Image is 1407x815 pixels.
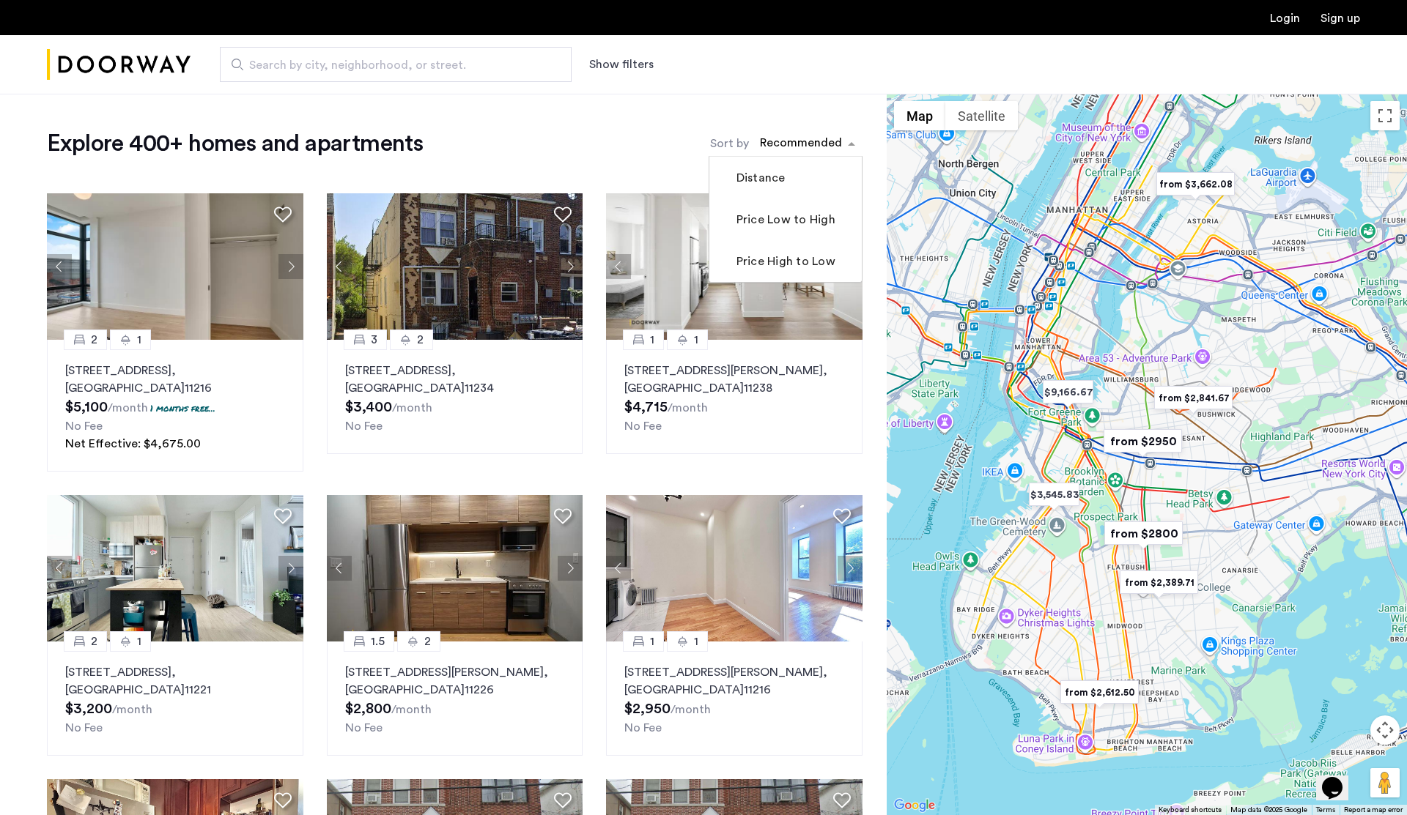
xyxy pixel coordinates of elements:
[945,101,1018,130] button: Show satellite imagery
[694,331,698,349] span: 1
[278,556,303,581] button: Next apartment
[91,331,97,349] span: 2
[558,254,583,279] button: Next apartment
[606,556,631,581] button: Previous apartment
[624,400,668,414] span: $4,715
[137,331,141,349] span: 1
[65,702,112,716] span: $3,200
[624,722,662,734] span: No Fee
[1055,676,1145,709] div: from $2,612.50
[47,37,191,92] img: logo
[1370,768,1400,797] button: Drag Pegman onto the map to open Street View
[47,340,303,472] a: 21[STREET_ADDRESS], [GEOGRAPHIC_DATA]112161 months free...No FeeNet Effective: $4,675.00
[890,796,939,815] a: Open this area in Google Maps (opens a new window)
[47,254,72,279] button: Previous apartment
[1230,806,1307,814] span: Map data ©2025 Google
[327,556,352,581] button: Previous apartment
[624,702,671,716] span: $2,950
[47,556,72,581] button: Previous apartment
[1370,715,1400,745] button: Map camera controls
[890,796,939,815] img: Google
[671,704,711,715] sub: /month
[65,722,103,734] span: No Fee
[417,331,424,349] span: 2
[112,704,152,715] sub: /month
[694,633,698,650] span: 1
[327,254,352,279] button: Previous apartment
[47,641,303,756] a: 21[STREET_ADDRESS], [GEOGRAPHIC_DATA]11221No Fee
[47,37,191,92] a: Cazamio Logo
[278,254,303,279] button: Next apartment
[65,420,103,432] span: No Fee
[249,56,531,74] span: Search by city, neighborhood, or street.
[220,47,572,82] input: Apartment Search
[1344,805,1403,815] a: Report a map error
[371,331,377,349] span: 3
[558,556,583,581] button: Next apartment
[650,633,654,650] span: 1
[424,633,431,650] span: 2
[734,253,835,270] label: Price High to Low
[1370,101,1400,130] button: Toggle fullscreen view
[327,193,583,340] img: 2016_638484540295233130.jpeg
[1270,12,1300,24] a: Login
[1037,376,1099,409] div: $9,166.67
[345,663,565,699] p: [STREET_ADDRESS][PERSON_NAME] 11226
[1151,168,1241,201] div: from $3,662.08
[606,193,863,340] img: 2016_638666715889771230.jpeg
[734,169,786,187] label: Distance
[327,641,583,756] a: 1.52[STREET_ADDRESS][PERSON_NAME], [GEOGRAPHIC_DATA]11226No Fee
[65,438,201,450] span: Net Effective: $4,675.00
[1114,566,1204,599] div: from $2,389.71
[345,420,383,432] span: No Fee
[734,211,835,228] label: Price Low to High
[1098,425,1188,458] div: from $2950
[391,704,432,715] sub: /month
[624,663,844,699] p: [STREET_ADDRESS][PERSON_NAME] 11216
[589,56,654,73] button: Show or hide filters
[65,362,285,397] p: [STREET_ADDRESS] 11216
[606,340,863,454] a: 11[STREET_ADDRESS][PERSON_NAME], [GEOGRAPHIC_DATA]11238No Fee
[606,254,631,279] button: Previous apartment
[327,495,583,641] img: 2012_638668068959509256.jpeg
[47,129,423,158] h1: Explore 400+ homes and apartments
[327,340,583,454] a: 32[STREET_ADDRESS], [GEOGRAPHIC_DATA]11234No Fee
[668,402,708,414] sub: /month
[150,402,215,414] p: 1 months free...
[1321,12,1360,24] a: Registration
[1098,517,1189,550] div: from $2800
[710,135,749,152] label: Sort by
[758,134,842,155] div: Recommended
[91,633,97,650] span: 2
[1023,478,1085,511] div: $3,545.83
[894,101,945,130] button: Show street map
[838,556,863,581] button: Next apartment
[345,702,391,716] span: $2,800
[137,633,141,650] span: 1
[1316,756,1363,800] iframe: chat widget
[345,722,383,734] span: No Fee
[65,400,108,414] span: $5,100
[345,400,392,414] span: $3,400
[47,495,303,641] img: 2013_638594179371879686.jpeg
[624,362,844,397] p: [STREET_ADDRESS][PERSON_NAME] 11238
[753,130,863,157] ng-select: sort-apartment
[606,641,863,756] a: 11[STREET_ADDRESS][PERSON_NAME], [GEOGRAPHIC_DATA]11216No Fee
[624,420,662,432] span: No Fee
[1316,805,1335,815] a: Terms (opens in new tab)
[1148,382,1238,414] div: from $2,841.67
[709,156,863,283] ng-dropdown-panel: Options list
[606,495,863,641] img: 2012_638521835493845862.jpeg
[345,362,565,397] p: [STREET_ADDRESS] 11234
[650,331,654,349] span: 1
[1159,805,1222,815] button: Keyboard shortcuts
[65,663,285,699] p: [STREET_ADDRESS] 11221
[371,633,385,650] span: 1.5
[47,193,303,340] img: 2016_638673975962267132.jpeg
[108,402,148,414] sub: /month
[392,402,432,414] sub: /month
